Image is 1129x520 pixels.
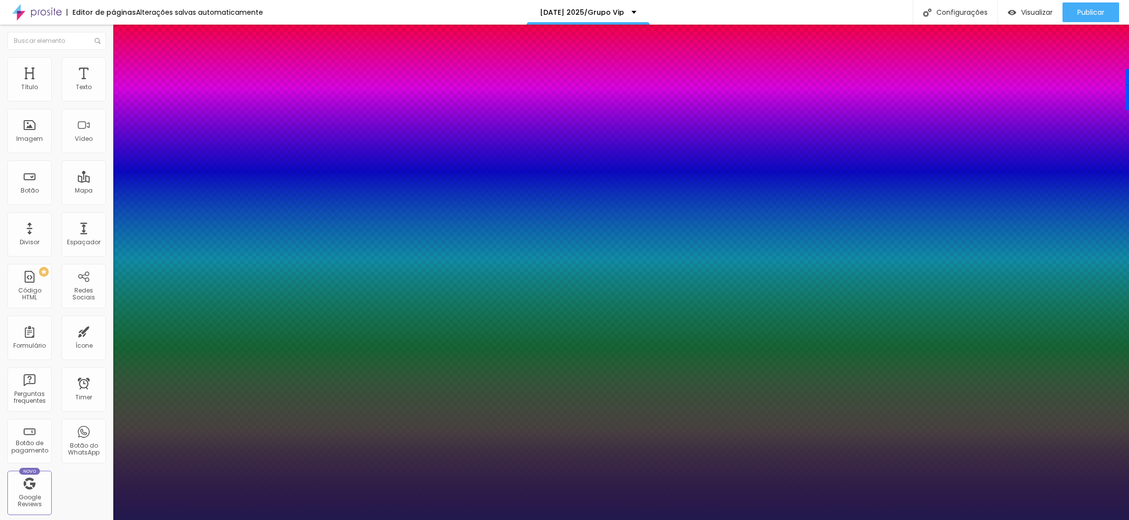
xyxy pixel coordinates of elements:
div: Novo [19,468,40,475]
div: Timer [75,394,92,401]
div: Título [21,84,38,91]
div: Código HTML [10,287,49,301]
img: view-1.svg [1008,8,1016,17]
div: Texto [76,84,92,91]
span: Visualizar [1021,8,1053,16]
div: Espaçador [67,239,100,246]
div: Vídeo [75,135,93,142]
div: Botão do WhatsApp [64,442,103,456]
img: Icone [95,38,100,44]
div: Mapa [75,187,93,194]
div: Editor de páginas [66,9,136,16]
div: Alterações salvas automaticamente [136,9,263,16]
div: Formulário [13,342,46,349]
div: Perguntas frequentes [10,390,49,405]
input: Buscar elemento [7,32,106,50]
button: Publicar [1063,2,1119,22]
div: Botão [21,187,39,194]
div: Ícone [75,342,93,349]
p: [DATE] 2025/Grupo Vip [540,9,624,16]
div: Imagem [16,135,43,142]
div: Divisor [20,239,39,246]
div: Google Reviews [10,494,49,508]
span: Publicar [1077,8,1104,16]
img: Icone [923,8,931,17]
button: Visualizar [998,2,1063,22]
div: Botão de pagamento [10,440,49,454]
div: Redes Sociais [64,287,103,301]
